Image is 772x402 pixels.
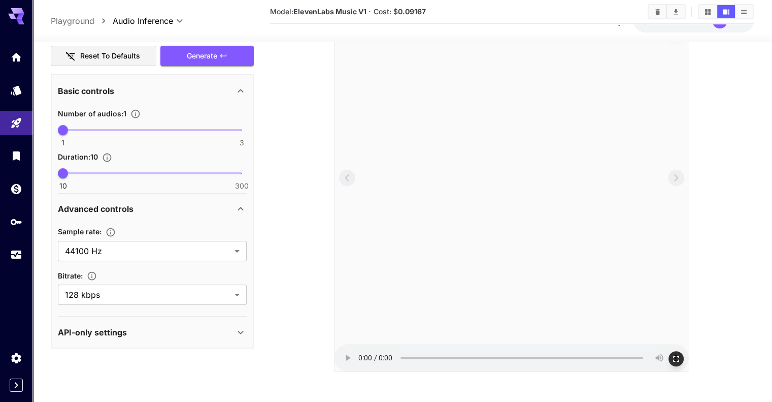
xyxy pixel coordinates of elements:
p: API-only settings [58,326,127,338]
span: Number of audios : 1 [58,109,126,117]
div: Wallet [10,182,22,195]
p: · [368,6,371,18]
div: Home [10,51,22,64]
span: 300 [235,181,249,191]
div: Models [10,84,22,97]
button: Reset to defaults [51,45,156,66]
div: Open in fullscreen [668,351,684,366]
button: Show media in grid view [699,5,717,18]
span: 1 [61,138,64,148]
div: Basic controls [58,78,247,103]
span: Cost: $ [374,7,426,16]
nav: breadcrumb [51,15,113,27]
div: API-only settings [58,320,247,344]
button: Show media in video view [717,5,735,18]
p: Advanced controls [58,203,133,215]
span: Duration : 10 [58,152,98,161]
button: Generate [160,45,254,66]
span: Bitrate : [58,271,83,280]
div: Playground [10,117,22,130]
div: Settings [10,352,22,364]
span: Sample rate : [58,227,102,236]
button: Show media in list view [735,5,753,18]
div: Usage [10,249,22,261]
button: Specify how many audios to generate in a single request. Each audio generation will be charged se... [126,109,145,119]
b: ElevenLabs Music V1 [293,7,366,16]
span: credits left [668,17,704,25]
div: Library [10,149,22,162]
a: Playground [51,15,94,27]
button: The bitrate of the generated audio in kbps (kilobits per second). Higher bitrates result in bette... [83,271,101,281]
b: 0.09167 [398,7,426,16]
span: 3 [240,138,244,148]
span: 44100 Hz [65,245,230,257]
button: Specify the duration of each audio in seconds. [98,152,116,162]
div: Clear AllDownload All [648,4,686,19]
span: Audio Inference [113,15,173,27]
div: API Keys [10,215,22,228]
button: Expand sidebar [10,379,23,392]
div: Advanced controls [58,197,247,221]
button: Download All [667,5,685,18]
span: Model: [270,7,366,16]
span: $14.78 [644,17,668,25]
div: Show media in grid viewShow media in video viewShow media in list view [698,4,754,19]
p: Basic controls [58,84,114,97]
span: Generate [187,49,217,62]
button: The sample rate of the generated audio in Hz (samples per second). Higher sample rates capture mo... [102,227,120,237]
button: Clear All [649,5,666,18]
span: 128 kbps [65,289,230,301]
span: 10 [59,181,67,191]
